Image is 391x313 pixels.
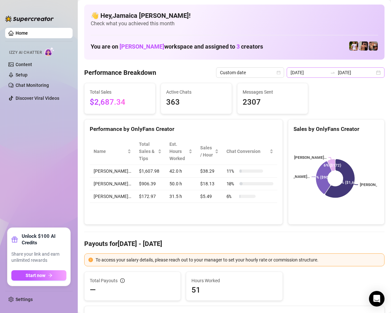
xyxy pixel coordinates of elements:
[16,83,49,88] a: Chat Monitoring
[291,69,328,76] input: Start date
[349,41,358,51] img: Hector
[120,43,164,50] span: [PERSON_NAME]
[330,70,335,75] span: to
[11,251,66,264] span: Share your link and earn unlimited rewards
[135,178,166,190] td: $906.39
[90,190,135,203] td: [PERSON_NAME]…
[191,285,277,295] span: 51
[200,144,213,158] span: Sales / Hour
[11,270,66,281] button: Start nowarrow-right
[135,165,166,178] td: $1,607.98
[166,190,196,203] td: 31.5 h
[90,285,96,295] span: —
[90,277,118,284] span: Total Payouts
[90,165,135,178] td: [PERSON_NAME]…
[166,178,196,190] td: 50.0 h
[16,62,32,67] a: Content
[139,141,156,162] span: Total Sales & Tips
[223,138,277,165] th: Chat Conversion
[226,148,268,155] span: Chat Conversion
[44,47,54,56] img: AI Chatter
[196,138,222,165] th: Sales / Hour
[191,277,277,284] span: Hours Worked
[16,96,59,101] a: Discover Viral Videos
[135,190,166,203] td: $172.97
[277,175,310,179] text: [PERSON_NAME]…
[243,96,303,109] span: 2307
[277,71,281,75] span: calendar
[338,69,375,76] input: End date
[26,273,45,278] span: Start now
[22,233,66,246] strong: Unlock $100 AI Credits
[226,193,237,200] span: 6 %
[369,41,378,51] img: Osvaldo
[5,16,54,22] img: logo-BBDzfeDw.svg
[96,256,380,263] div: To access your salary details, please reach out to your manager to set your hourly rate or commis...
[196,190,222,203] td: $5.49
[369,291,385,307] div: Open Intercom Messenger
[169,141,187,162] div: Est. Hours Worked
[84,68,156,77] h4: Performance Breakdown
[91,20,378,27] span: Check what you achieved this month
[90,96,150,109] span: $2,687.34
[88,258,93,262] span: exclamation-circle
[330,70,335,75] span: swap-right
[166,96,226,109] span: 363
[90,125,277,133] div: Performance by OnlyFans Creator
[226,180,237,187] span: 10 %
[16,72,28,77] a: Setup
[220,68,280,77] span: Custom date
[84,239,385,248] h4: Payouts for [DATE] - [DATE]
[90,138,135,165] th: Name
[16,297,33,302] a: Settings
[91,11,378,20] h4: 👋 Hey, Jamaica [PERSON_NAME] !
[90,178,135,190] td: [PERSON_NAME]…
[94,148,126,155] span: Name
[166,88,226,96] span: Active Chats
[196,178,222,190] td: $18.13
[11,236,18,243] span: gift
[135,138,166,165] th: Total Sales & Tips
[166,165,196,178] td: 42.0 h
[16,30,28,36] a: Home
[243,88,303,96] span: Messages Sent
[294,155,327,160] text: [PERSON_NAME]…
[90,88,150,96] span: Total Sales
[359,41,368,51] img: Zach
[48,273,52,278] span: arrow-right
[91,43,263,50] h1: You are on workspace and assigned to creators
[226,168,237,175] span: 11 %
[293,125,379,133] div: Sales by OnlyFans Creator
[236,43,240,50] span: 3
[120,278,125,283] span: info-circle
[9,50,42,56] span: Izzy AI Chatter
[196,165,222,178] td: $38.29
